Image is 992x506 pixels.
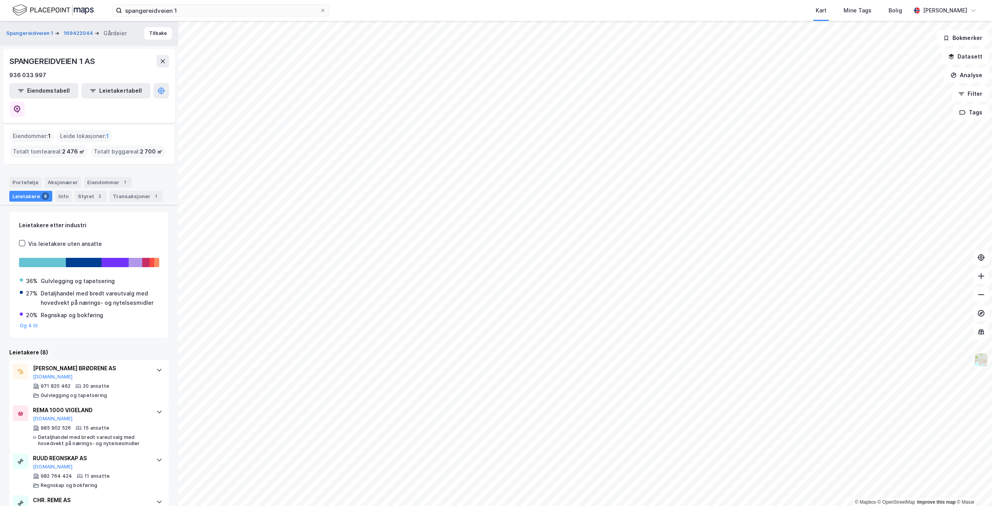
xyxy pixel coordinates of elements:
[26,276,38,286] div: 36%
[41,276,115,286] div: Gulvlegging og tapetsering
[122,5,320,16] input: Søk på adresse, matrikkel, gårdeiere, leietakere eller personer
[33,464,73,470] button: [DOMAIN_NAME]
[889,6,902,15] div: Bolig
[38,434,148,447] div: Detaljhandel med bredt vareutvalg med hovedvekt på nærings- og nytelsesmidler
[953,469,992,506] div: Kontrollprogram for chat
[9,83,78,98] button: Eiendomstabell
[26,289,38,298] div: 27%
[878,499,915,505] a: OpenStreetMap
[84,177,132,188] div: Eiendommer
[33,496,148,505] div: CHR. REME AS
[33,454,148,463] div: RUUD REGNSKAP AS
[41,425,71,431] div: 985 902 526
[19,221,159,230] div: Leietakere etter industri
[33,364,148,373] div: [PERSON_NAME] BRØDRENE AS
[62,147,84,156] span: 2 476 ㎡
[9,177,41,188] div: Portefølje
[9,71,46,80] div: 936 033 997
[152,192,160,200] div: 1
[121,178,129,186] div: 1
[953,105,989,120] button: Tags
[41,392,107,399] div: Gulvlegging og tapetsering
[10,130,54,142] div: Eiendommer :
[103,29,127,38] div: Gårdeier
[953,469,992,506] iframe: Chat Widget
[83,425,109,431] div: 15 ansatte
[9,348,169,357] div: Leietakere (8)
[26,311,38,320] div: 20%
[33,374,73,380] button: [DOMAIN_NAME]
[974,352,989,367] img: Z
[57,130,112,142] div: Leide lokasjoner :
[48,131,51,141] span: 1
[91,145,165,158] div: Totalt byggareal :
[942,49,989,64] button: Datasett
[81,83,150,98] button: Leietakertabell
[64,29,95,37] button: 169422044
[106,131,109,141] span: 1
[6,29,55,37] button: Spangereidveien 1
[923,6,967,15] div: [PERSON_NAME]
[12,3,94,17] img: logo.f888ab2527a4732fd821a326f86c7f29.svg
[33,406,148,415] div: REMA 1000 VIGELAND
[28,239,102,249] div: Vis leietakere uten ansatte
[9,55,96,67] div: SPANGEREIDVEIEN 1 AS
[41,482,97,489] div: Regnskap og bokføring
[952,86,989,102] button: Filter
[144,27,172,40] button: Tilbake
[84,473,110,479] div: 11 ansatte
[110,191,163,202] div: Transaksjoner
[41,383,71,389] div: 971 820 462
[140,147,162,156] span: 2 700 ㎡
[41,289,158,307] div: Detaljhandel med bredt vareutvalg med hovedvekt på nærings- og nytelsesmidler
[855,499,876,505] a: Mapbox
[75,191,107,202] div: Styret
[816,6,827,15] div: Kart
[96,192,103,200] div: 2
[83,383,109,389] div: 20 ansatte
[41,473,72,479] div: 982 764 424
[844,6,871,15] div: Mine Tags
[55,191,72,202] div: Info
[10,145,88,158] div: Totalt tomteareal :
[20,323,38,329] button: Og 4 til
[45,177,81,188] div: Aksjonærer
[917,499,956,505] a: Improve this map
[33,416,73,422] button: [DOMAIN_NAME]
[937,30,989,46] button: Bokmerker
[41,311,103,320] div: Regnskap og bokføring
[944,67,989,83] button: Analyse
[9,191,52,202] div: Leietakere
[41,192,49,200] div: 8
